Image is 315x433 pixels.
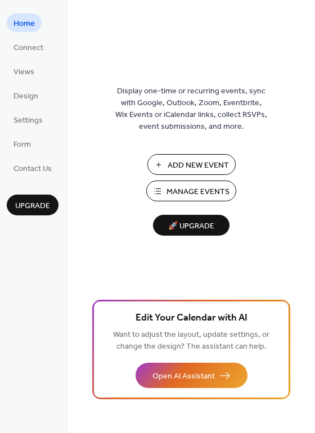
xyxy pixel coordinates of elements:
[168,160,229,172] span: Add New Event
[15,200,50,212] span: Upgrade
[136,363,247,388] button: Open AI Assistant
[13,42,43,54] span: Connect
[113,327,269,354] span: Want to adjust the layout, update settings, or change the design? The assistant can help.
[7,195,58,215] button: Upgrade
[13,66,34,78] span: Views
[147,154,236,175] button: Add New Event
[7,134,38,153] a: Form
[7,159,58,177] a: Contact Us
[7,86,45,105] a: Design
[7,38,50,56] a: Connect
[7,62,41,80] a: Views
[166,186,229,198] span: Manage Events
[13,115,43,127] span: Settings
[13,139,31,151] span: Form
[136,310,247,326] span: Edit Your Calendar with AI
[7,110,49,129] a: Settings
[115,85,267,133] span: Display one-time or recurring events, sync with Google, Outlook, Zoom, Eventbrite, Wix Events or ...
[146,181,236,201] button: Manage Events
[13,91,38,102] span: Design
[7,13,42,32] a: Home
[13,163,52,175] span: Contact Us
[152,371,215,382] span: Open AI Assistant
[153,215,229,236] button: 🚀 Upgrade
[13,18,35,30] span: Home
[160,219,223,234] span: 🚀 Upgrade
